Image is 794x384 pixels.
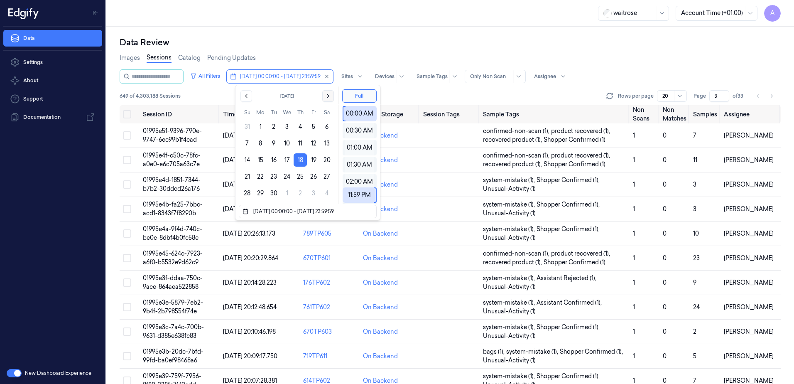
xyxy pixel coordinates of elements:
[483,127,551,135] span: confirmed-non-scan (1) ,
[123,131,131,140] button: Select row
[537,298,603,307] span: Assistant Confirmed (1) ,
[3,30,102,47] a: Data
[483,307,536,316] span: Unusual-Activity (1)
[560,347,625,356] span: Shopper Confirmed (1) ,
[724,181,774,188] span: [PERSON_NAME]
[537,274,598,283] span: Assistant Rejected (1) ,
[123,327,131,336] button: Select row
[123,180,131,189] button: Select row
[303,352,357,361] div: 719TP611
[120,92,181,100] span: 649 of 4,303,188 Sessions
[764,5,781,22] span: A
[483,298,537,307] span: system-mistake (1) ,
[663,279,667,286] span: 0
[345,140,374,155] div: 01:00 AM
[120,54,140,62] a: Images
[483,274,537,283] span: system-mistake (1) ,
[320,187,333,200] button: Saturday, October 4th, 2025
[267,170,280,183] button: Tuesday, September 23rd, 2025
[633,254,635,262] span: 1
[693,328,696,335] span: 2
[663,303,667,311] span: 0
[483,135,544,144] span: recovered product (1) ,
[544,135,605,144] span: Shopper Confirmed (1)
[690,105,720,123] th: Samples
[544,258,605,267] span: Shopper Confirmed (1)
[280,187,294,200] button: Wednesday, October 1st, 2025
[143,127,202,143] span: 01995e51-9396-790e-9747-6ec99b1f4cad
[363,352,398,361] div: On Backend
[345,187,373,203] div: 11:59 PM
[363,205,398,214] div: On Backend
[254,153,267,167] button: Monday, September 15th, 2025
[480,105,630,123] th: Sample Tags
[240,73,321,80] span: [DATE] 00:00:00 - [DATE] 23:59:59
[693,352,696,360] span: 5
[483,151,551,160] span: confirmed-non-scan (1) ,
[240,90,252,102] button: Go to the Previous Month
[766,90,777,102] button: Go to next page
[267,153,280,167] button: Tuesday, September 16th, 2025
[663,352,667,360] span: 0
[123,205,131,213] button: Select row
[240,170,254,183] button: Sunday, September 21st, 2025
[240,120,254,133] button: Sunday, August 31st, 2025
[693,303,700,311] span: 24
[307,108,320,117] th: Friday
[633,303,635,311] span: 1
[223,230,275,237] span: [DATE] 20:26:13.173
[143,201,203,217] span: 01995e4b-fa25-7bbc-acd1-8343f7f8290b
[320,153,333,167] button: Saturday, September 20th, 2025
[307,153,320,167] button: Friday, September 19th, 2025
[303,327,357,336] div: 670TP603
[752,90,764,102] button: Go to previous page
[720,105,781,123] th: Assignee
[733,92,746,100] span: of 33
[693,254,700,262] span: 23
[693,132,696,139] span: 7
[483,185,536,193] span: Unusual-Activity (1)
[267,187,280,200] button: Tuesday, September 30th, 2025
[223,181,277,188] span: [DATE] 20:28:55.214
[663,254,667,262] span: 0
[223,205,278,213] span: [DATE] 20:27:42.442
[303,303,357,312] div: 761TP602
[280,108,294,117] th: Wednesday
[227,70,333,83] button: [DATE] 00:00:00 - [DATE] 23:59:59
[693,230,699,237] span: 10
[267,108,280,117] th: Tuesday
[633,328,635,335] span: 1
[307,170,320,183] button: Friday, September 26th, 2025
[345,157,374,172] div: 01:30 AM
[143,250,203,266] span: 01995e45-624c-7923-a6f0-b5532e9d62c9
[307,137,320,150] button: Friday, September 12th, 2025
[267,137,280,150] button: Tuesday, September 9th, 2025
[123,278,131,287] button: Select row
[223,132,275,139] span: [DATE] 20:33:49.161
[618,92,654,100] p: Rows per page
[483,249,551,258] span: confirmed-non-scan (1) ,
[280,137,294,150] button: Wednesday, September 10th, 2025
[223,303,277,311] span: [DATE] 20:12:48.654
[320,170,333,183] button: Saturday, September 27th, 2025
[3,109,102,126] a: Documentation
[123,254,131,262] button: Select row
[240,153,254,167] button: Sunday, September 14th, 2025
[663,181,667,188] span: 0
[320,108,333,117] th: Saturday
[147,53,172,63] a: Sessions
[663,132,667,139] span: 0
[663,230,667,237] span: 0
[724,254,774,262] span: [PERSON_NAME]
[223,254,278,262] span: [DATE] 20:20:29.864
[724,352,774,360] span: [PERSON_NAME]
[345,174,374,190] div: 02:00 AM
[752,90,777,102] nav: pagination
[420,105,480,123] th: Session Tags
[294,170,307,183] button: Thursday, September 25th, 2025
[3,72,102,89] button: About
[240,137,254,150] button: Sunday, September 7th, 2025
[178,54,201,62] a: Catalog
[363,303,398,312] div: On Backend
[3,91,102,107] a: Support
